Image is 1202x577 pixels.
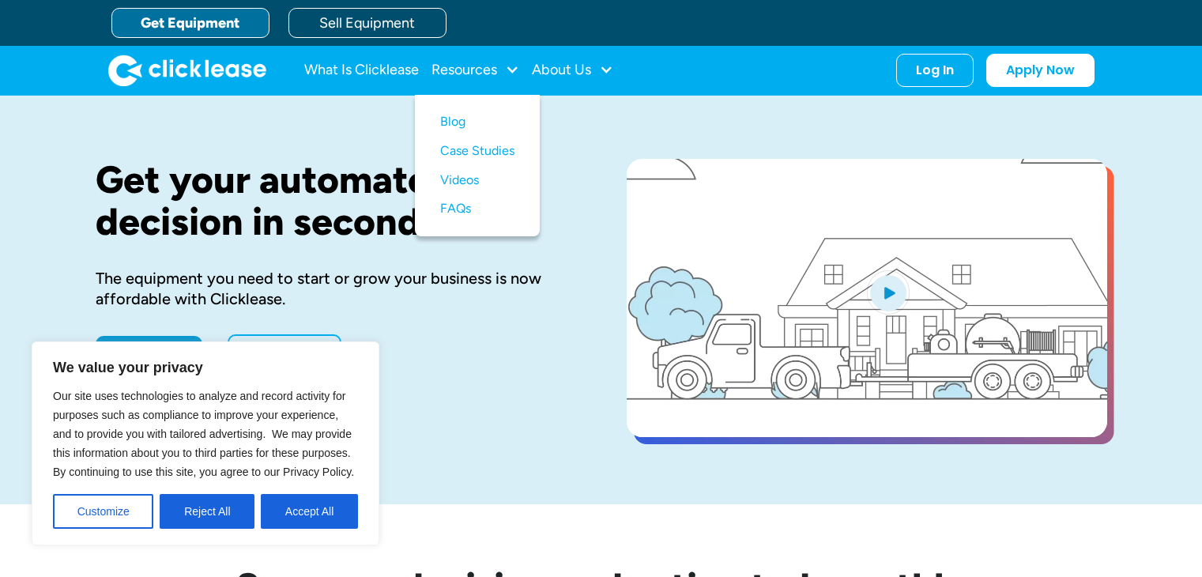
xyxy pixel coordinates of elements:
[440,166,514,195] a: Videos
[440,137,514,166] a: Case Studies
[986,54,1095,87] a: Apply Now
[228,334,341,369] a: Learn More
[440,107,514,137] a: Blog
[53,494,153,529] button: Customize
[96,159,576,243] h1: Get your automated decision in seconds.
[304,55,419,86] a: What Is Clicklease
[53,390,354,478] span: Our site uses technologies to analyze and record activity for purposes such as compliance to impr...
[916,62,954,78] div: Log In
[108,55,266,86] img: Clicklease logo
[867,270,910,315] img: Blue play button logo on a light blue circular background
[415,95,540,236] nav: Resources
[288,8,447,38] a: Sell Equipment
[32,341,379,545] div: We value your privacy
[627,159,1107,437] a: open lightbox
[440,194,514,224] a: FAQs
[431,55,519,86] div: Resources
[532,55,613,86] div: About Us
[53,358,358,377] p: We value your privacy
[111,8,269,38] a: Get Equipment
[96,268,576,309] div: The equipment you need to start or grow your business is now affordable with Clicklease.
[160,494,254,529] button: Reject All
[96,336,202,368] a: Apply Now
[108,55,266,86] a: home
[261,494,358,529] button: Accept All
